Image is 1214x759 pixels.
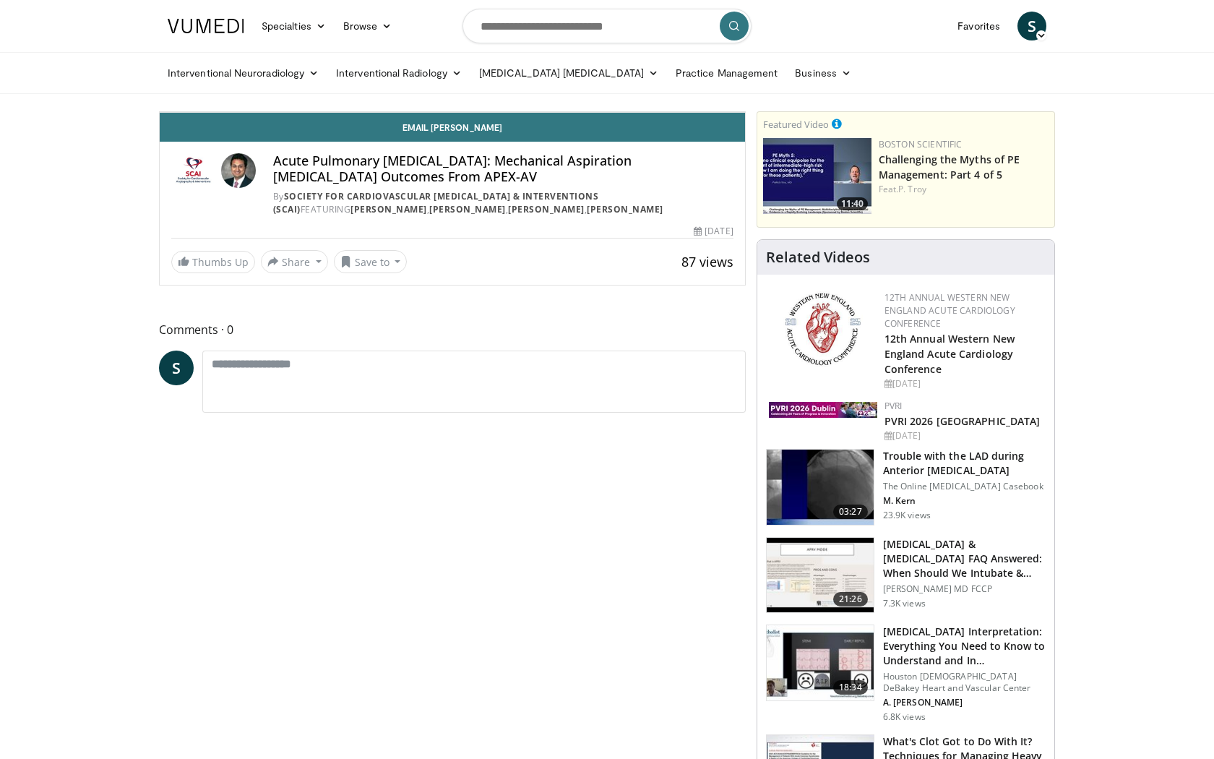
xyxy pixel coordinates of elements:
a: Society for Cardiovascular [MEDICAL_DATA] & Interventions (SCAI) [273,190,599,215]
div: [DATE] [694,225,733,238]
img: VuMedi Logo [168,19,244,33]
a: Email [PERSON_NAME] [160,113,745,142]
span: 11:40 [837,197,868,210]
a: Business [786,59,860,87]
input: Search topics, interventions [462,9,752,43]
img: Avatar [221,153,256,188]
a: Practice Management [667,59,786,87]
a: S [1017,12,1046,40]
h3: [MEDICAL_DATA] & [MEDICAL_DATA] FAQ Answered: When Should We Intubate & How Do We Adj… [883,537,1046,580]
p: 23.9K views [883,510,931,521]
img: bf7e9c6c-21f2-4f78-a6f9-9f6863ddb059.150x105_q85_crop-smart_upscale.jpg [767,625,874,700]
img: Society for Cardiovascular Angiography & Interventions (SCAI) [171,153,215,188]
a: Interventional Neuroradiology [159,59,327,87]
span: 03:27 [833,505,868,519]
span: Comments 0 [159,320,746,339]
video-js: Video Player [160,112,745,113]
p: The Online [MEDICAL_DATA] Casebook [883,481,1046,492]
a: PVRI [884,400,903,412]
p: M. Kern [883,495,1046,507]
a: [PERSON_NAME] [350,203,427,215]
a: Thumbs Up [171,251,255,273]
h4: Related Videos [766,249,870,266]
span: 21:26 [833,592,868,606]
button: Save to [334,250,408,273]
p: 6.8K views [883,711,926,723]
a: 11:40 [763,138,871,214]
div: Feat. [879,183,1049,196]
a: Boston Scientific [879,138,963,150]
img: 33783847-ac93-4ca7-89f8-ccbd48ec16ca.webp.150x105_q85_autocrop_double_scale_upscale_version-0.2.jpg [769,402,877,418]
a: 12th Annual Western New England Acute Cardiology Conference [884,332,1015,376]
img: 0954f259-7907-4053-a817-32a96463ecc8.png.150x105_q85_autocrop_double_scale_upscale_version-0.2.png [783,291,863,367]
div: [DATE] [884,429,1043,442]
p: 7.3K views [883,598,926,609]
small: Featured Video [763,118,829,131]
img: 0f7493d4-2bdb-4f17-83da-bd9accc2ebef.150x105_q85_crop-smart_upscale.jpg [767,538,874,613]
a: P. Troy [898,183,926,195]
a: Browse [335,12,401,40]
a: [MEDICAL_DATA] [MEDICAL_DATA] [470,59,667,87]
div: By FEATURING , , , [273,190,733,216]
p: Houston [DEMOGRAPHIC_DATA] DeBakey Heart and Vascular Center [883,671,1046,694]
a: [PERSON_NAME] [429,203,506,215]
h4: Acute Pulmonary [MEDICAL_DATA]: Mechanical Aspiration [MEDICAL_DATA] Outcomes From APEX-AV [273,153,733,184]
a: S [159,351,194,385]
a: Specialties [253,12,335,40]
img: ABqa63mjaT9QMpl35hMDoxOmtxO3TYNt_2.150x105_q85_crop-smart_upscale.jpg [767,450,874,525]
p: A. [PERSON_NAME] [883,697,1046,708]
h3: Trouble with the LAD during Anterior [MEDICAL_DATA] [883,449,1046,478]
span: 18:34 [833,680,868,695]
a: PVRI 2026 [GEOGRAPHIC_DATA] [884,414,1041,428]
a: [PERSON_NAME] [508,203,585,215]
a: 03:27 Trouble with the LAD during Anterior [MEDICAL_DATA] The Online [MEDICAL_DATA] Casebook M. K... [766,449,1046,526]
button: Share [261,250,328,273]
a: [PERSON_NAME] [587,203,663,215]
img: d5b042fb-44bd-4213-87e0-b0808e5010e8.150x105_q85_crop-smart_upscale.jpg [763,138,871,214]
p: [PERSON_NAME] MD FCCP [883,583,1046,595]
span: 87 views [681,253,733,270]
a: Interventional Radiology [327,59,470,87]
a: 21:26 [MEDICAL_DATA] & [MEDICAL_DATA] FAQ Answered: When Should We Intubate & How Do We Adj… [PER... [766,537,1046,614]
h3: [MEDICAL_DATA] Interpretation: Everything You Need to Know to Understand and In… [883,625,1046,668]
a: Favorites [949,12,1009,40]
a: Challenging the Myths of PE Management: Part 4 of 5 [879,153,1020,181]
a: 18:34 [MEDICAL_DATA] Interpretation: Everything You Need to Know to Understand and In… Houston [D... [766,625,1046,723]
div: [DATE] [884,377,1043,390]
a: 12th Annual Western New England Acute Cardiology Conference [884,291,1015,330]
